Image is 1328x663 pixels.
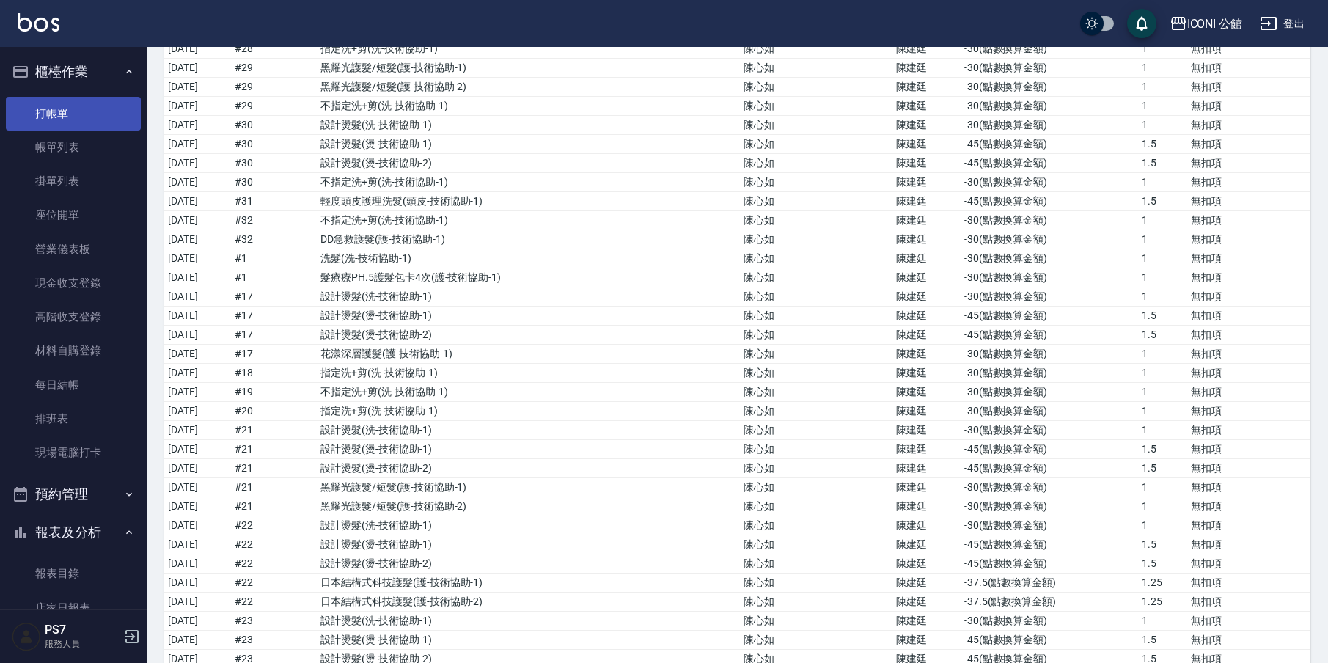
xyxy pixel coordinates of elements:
[740,593,892,612] td: 陳心如
[6,513,141,552] button: 報表及分析
[231,135,318,154] td: # 30
[317,612,740,631] td: 設計燙髮 ( 洗-技術協助-1 )
[317,421,740,440] td: 設計燙髮 ( 洗-技術協助-1 )
[164,574,231,593] td: [DATE]
[1127,9,1156,38] button: save
[231,154,318,173] td: # 30
[317,307,740,326] td: 設計燙髮 ( 燙-技術協助-1 )
[6,557,141,590] a: 報表目錄
[1138,268,1188,287] td: 1
[1187,345,1310,364] td: 無扣項
[892,173,961,192] td: 陳建廷
[892,78,961,97] td: 陳建廷
[892,307,961,326] td: 陳建廷
[740,230,892,249] td: 陳心如
[231,97,318,116] td: # 29
[317,593,740,612] td: 日本結構式科技護髮 ( 護-技術協助-2 )
[164,593,231,612] td: [DATE]
[6,97,141,131] a: 打帳單
[317,326,740,345] td: 設計燙髮 ( 燙-技術協助-2 )
[317,287,740,307] td: 設計燙髮 ( 洗-技術協助-1 )
[1187,154,1310,173] td: 無扣項
[1187,440,1310,459] td: 無扣項
[164,173,231,192] td: [DATE]
[1138,593,1188,612] td: 1.25
[1254,10,1310,37] button: 登出
[317,173,740,192] td: 不指定洗+剪 ( 洗-技術協助-1 )
[164,211,231,230] td: [DATE]
[164,268,231,287] td: [DATE]
[1138,211,1188,230] td: 1
[961,421,1138,440] td: -30 ( 點數換算金額 )
[6,475,141,513] button: 預約管理
[231,478,318,497] td: # 21
[18,13,59,32] img: Logo
[961,268,1138,287] td: -30 ( 點數換算金額 )
[1187,574,1310,593] td: 無扣項
[164,307,231,326] td: [DATE]
[961,516,1138,535] td: -30 ( 點數換算金額 )
[892,211,961,230] td: 陳建廷
[317,40,740,59] td: 指定洗+剪 ( 洗-技術協助-1 )
[231,402,318,421] td: # 20
[1138,192,1188,211] td: 1.5
[961,535,1138,554] td: -45 ( 點數換算金額 )
[740,287,892,307] td: 陳心如
[740,364,892,383] td: 陳心如
[961,40,1138,59] td: -30 ( 點數換算金額 )
[961,612,1138,631] td: -30 ( 點數換算金額 )
[740,192,892,211] td: 陳心如
[1187,40,1310,59] td: 無扣項
[231,116,318,135] td: # 30
[1138,173,1188,192] td: 1
[164,612,231,631] td: [DATE]
[961,135,1138,154] td: -45 ( 點數換算金額 )
[1187,326,1310,345] td: 無扣項
[1164,9,1249,39] button: ICONI 公館
[164,402,231,421] td: [DATE]
[961,173,1138,192] td: -30 ( 點數換算金額 )
[164,516,231,535] td: [DATE]
[164,249,231,268] td: [DATE]
[1187,135,1310,154] td: 無扣項
[892,516,961,535] td: 陳建廷
[317,631,740,650] td: 設計燙髮 ( 燙-技術協助-1 )
[740,497,892,516] td: 陳心如
[961,230,1138,249] td: -30 ( 點數換算金額 )
[231,230,318,249] td: # 32
[231,364,318,383] td: # 18
[892,478,961,497] td: 陳建廷
[1138,345,1188,364] td: 1
[1187,97,1310,116] td: 無扣項
[164,326,231,345] td: [DATE]
[164,59,231,78] td: [DATE]
[317,116,740,135] td: 設計燙髮 ( 洗-技術協助-1 )
[164,78,231,97] td: [DATE]
[961,326,1138,345] td: -45 ( 點數換算金額 )
[231,268,318,287] td: # 1
[231,631,318,650] td: # 23
[740,459,892,478] td: 陳心如
[892,554,961,574] td: 陳建廷
[6,53,141,91] button: 櫃檯作業
[1187,631,1310,650] td: 無扣項
[892,459,961,478] td: 陳建廷
[892,40,961,59] td: 陳建廷
[961,211,1138,230] td: -30 ( 點數換算金額 )
[961,345,1138,364] td: -30 ( 點數換算金額 )
[740,421,892,440] td: 陳心如
[1138,154,1188,173] td: 1.5
[961,554,1138,574] td: -45 ( 點數換算金額 )
[164,364,231,383] td: [DATE]
[317,59,740,78] td: 黑耀光護髮/短髮 ( 護-技術協助-1 )
[1138,116,1188,135] td: 1
[1138,135,1188,154] td: 1.5
[164,116,231,135] td: [DATE]
[740,40,892,59] td: 陳心如
[317,364,740,383] td: 指定洗+剪 ( 洗-技術協助-1 )
[1138,364,1188,383] td: 1
[317,478,740,497] td: 黑耀光護髮/短髮 ( 護-技術協助-1 )
[164,192,231,211] td: [DATE]
[1187,535,1310,554] td: 無扣項
[317,192,740,211] td: 輕度頭皮護理洗髮 ( 頭皮-技術協助-1 )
